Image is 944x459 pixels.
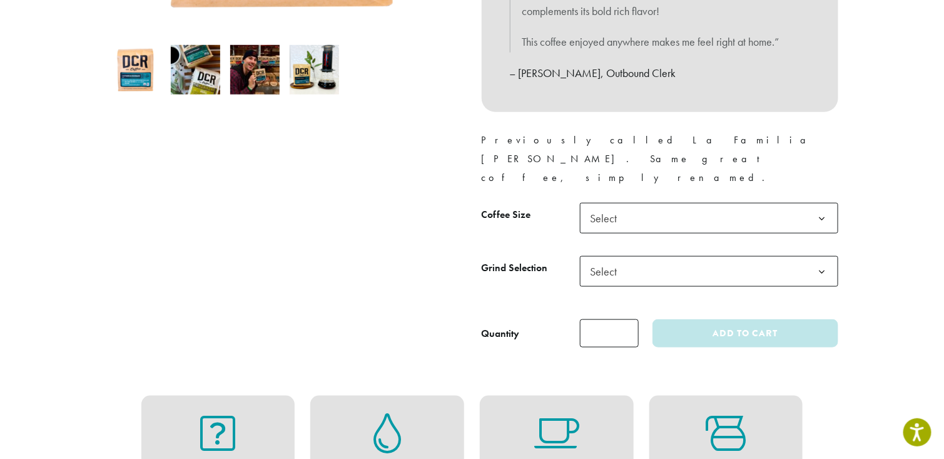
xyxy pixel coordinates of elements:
button: Add to cart [652,319,838,348]
input: Product quantity [580,319,639,348]
p: – [PERSON_NAME], Outbound Clerk [510,63,810,84]
p: Previously called La Familia [PERSON_NAME]. Same great coffee, simply renamed. [482,131,838,187]
span: Select [580,203,838,234]
label: Coffee Size [482,206,580,224]
span: Select [586,259,630,284]
span: Select [580,256,838,287]
img: Peru - Image 2 [171,45,220,95]
img: Peru - Image 3 [230,45,280,95]
label: Grind Selection [482,259,580,277]
div: Quantity [482,326,520,341]
span: Select [586,206,630,230]
p: This coffee enjoyed anywhere makes me feel right at home.” [522,31,798,53]
img: Peru - Image 4 [290,45,339,95]
img: La Familia Guzman by Dillanos Coffee Roasters [111,45,161,95]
